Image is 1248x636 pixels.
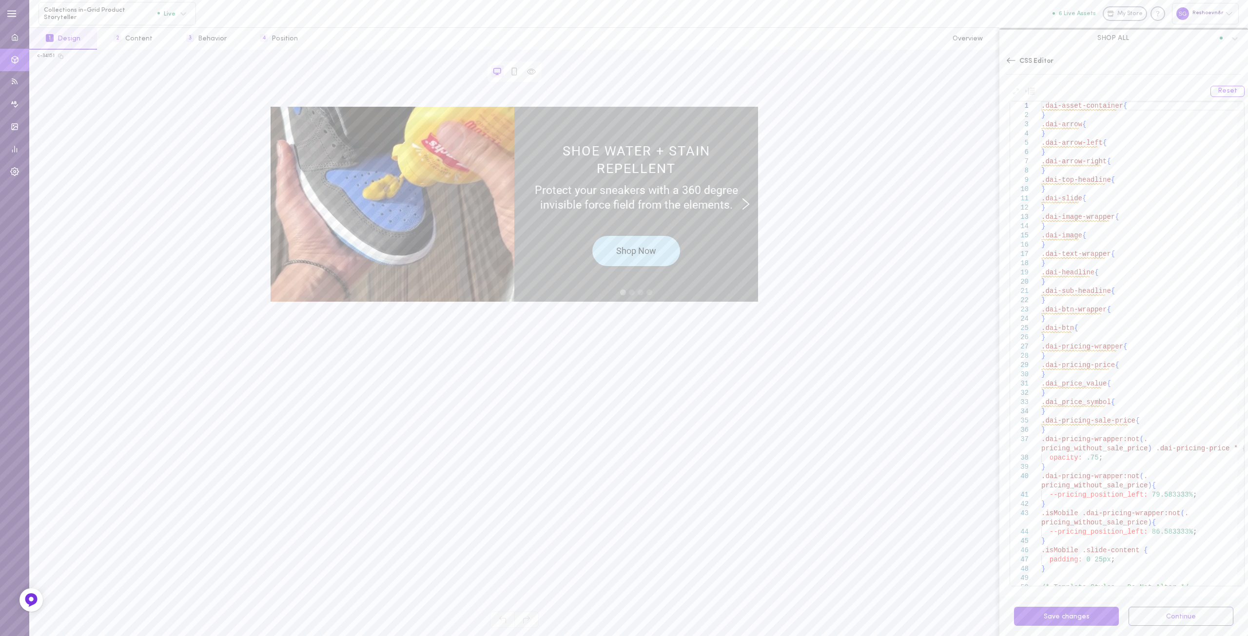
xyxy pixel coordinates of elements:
[1010,212,1029,222] div: 13
[1010,398,1029,407] div: 33
[1041,111,1045,119] span: }
[1041,361,1115,369] span: .dai-pricing-price
[739,107,753,302] div: Right arrow
[243,28,314,50] button: 4Position
[1111,398,1115,406] span: {
[1152,519,1156,526] span: {
[1041,537,1045,545] span: }
[1150,6,1165,21] div: Knowledge center
[1010,305,1029,314] div: 23
[1010,416,1029,425] div: 35
[1010,370,1029,379] div: 30
[1041,287,1111,295] span: .dai-sub-headline
[1041,380,1107,387] span: .dai_price_value
[38,53,55,59] div: c-34151
[1082,509,1181,517] span: .dai-pricing-wrapper:not
[1010,537,1029,546] div: 45
[1010,574,1029,583] div: 49
[1041,157,1107,165] span: .dai-arrow-right
[1041,444,1148,452] span: pricing_without_sale_price
[1041,417,1135,424] span: .dai-pricing-sale-price
[1041,204,1045,212] span: }
[1041,482,1148,489] span: pricing_without_sale_price
[1041,139,1103,147] span: .dai-arrow-left
[1041,167,1045,174] span: }
[1041,352,1045,360] span: }
[1041,343,1123,350] span: .dai-pricing-wrapper
[1010,342,1029,351] div: 27
[1010,463,1029,472] div: 39
[1041,102,1123,110] span: .dai-asset-container
[1010,555,1029,564] div: 47
[1193,528,1197,536] span: ;
[1010,509,1029,518] div: 43
[1041,296,1045,304] span: }
[1010,157,1029,166] div: 7
[645,288,654,297] div: move to slide 4
[1050,556,1082,563] span: padding:
[1111,250,1115,258] span: {
[1010,231,1029,240] div: 15
[114,34,121,42] span: 2
[1144,546,1148,554] span: {
[1041,583,1189,591] span: /* Template Styles - Do Not Alter */
[1041,185,1045,193] span: }
[1107,157,1111,165] span: {
[1041,370,1045,378] span: }
[1010,129,1029,138] div: 4
[1041,509,1078,517] span: .isMobile
[1014,607,1119,626] button: Save changes
[260,34,268,42] span: 4
[1152,528,1193,536] span: 86.583333%
[170,28,243,50] button: 3Behavior
[1082,120,1086,128] span: {
[1050,491,1148,499] span: --pricing_position_left:
[1082,194,1086,202] span: {
[1148,444,1151,452] span: )
[1010,425,1029,435] div: 36
[1010,194,1029,203] div: 11
[1103,6,1147,21] a: My Store
[1144,435,1148,443] span: .
[1041,278,1045,286] span: }
[1010,203,1029,212] div: 12
[1041,398,1111,406] span: .dai_price_symbol
[1010,333,1029,342] div: 26
[1010,453,1029,463] div: 38
[1086,454,1098,462] span: .75
[1010,222,1029,231] div: 14
[1115,361,1119,369] span: {
[1181,509,1185,517] span: (
[1082,231,1086,239] span: {
[1129,607,1233,626] button: Continue
[1103,139,1107,147] span: {
[1010,583,1029,592] div: 50
[1010,361,1029,370] div: 29
[1172,3,1239,24] div: Reshoevn8r
[1010,148,1029,157] div: 6
[1041,565,1045,573] span: }
[1050,454,1082,462] span: opacity:
[1025,87,1035,94] span: Auto indent
[1010,259,1029,268] div: 18
[1193,491,1197,499] span: ;
[1094,556,1111,563] span: 25px
[1010,111,1029,120] div: 2
[1010,546,1029,555] div: 46
[1010,500,1029,509] div: 42
[1041,333,1045,341] span: }
[1041,176,1111,184] span: .dai-top-headline
[1185,509,1189,517] span: .
[619,288,627,297] div: move to slide 1
[1041,324,1074,332] span: .dai-btn
[1041,148,1045,156] span: }
[157,10,175,17] span: Live
[1074,324,1078,332] span: {
[24,593,39,607] img: Feedback Button
[1097,34,1129,42] span: SHOP ALL
[1041,241,1045,249] span: }
[1041,222,1045,230] span: }
[1041,315,1045,323] span: }
[1010,268,1029,277] div: 19
[1041,306,1107,313] span: .dai-btn-wrapper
